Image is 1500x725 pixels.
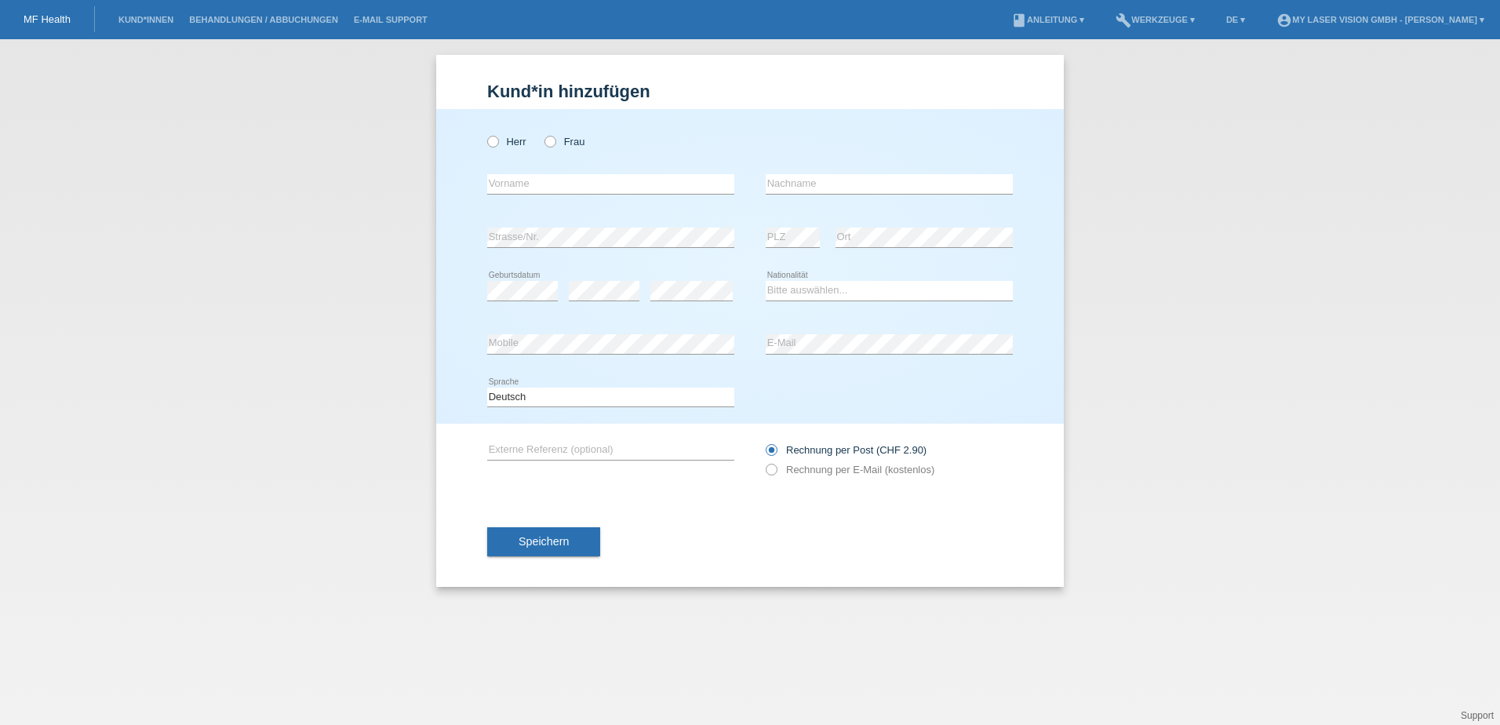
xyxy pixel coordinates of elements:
a: Kund*innen [111,15,181,24]
input: Frau [544,136,555,146]
input: Rechnung per E-Mail (kostenlos) [766,464,776,483]
a: E-Mail Support [346,15,435,24]
label: Rechnung per Post (CHF 2.90) [766,444,927,456]
a: buildWerkzeuge ▾ [1108,15,1203,24]
input: Herr [487,136,497,146]
a: DE ▾ [1218,15,1253,24]
a: Support [1461,710,1494,721]
input: Rechnung per Post (CHF 2.90) [766,444,776,464]
i: book [1011,13,1027,28]
i: account_circle [1276,13,1292,28]
i: build [1116,13,1131,28]
h1: Kund*in hinzufügen [487,82,1013,101]
a: bookAnleitung ▾ [1003,15,1092,24]
a: Behandlungen / Abbuchungen [181,15,346,24]
label: Rechnung per E-Mail (kostenlos) [766,464,934,475]
label: Frau [544,136,584,148]
a: account_circleMy Laser Vision GmbH - [PERSON_NAME] ▾ [1269,15,1492,24]
button: Speichern [487,527,600,557]
a: MF Health [24,13,71,25]
label: Herr [487,136,526,148]
span: Speichern [519,535,569,548]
